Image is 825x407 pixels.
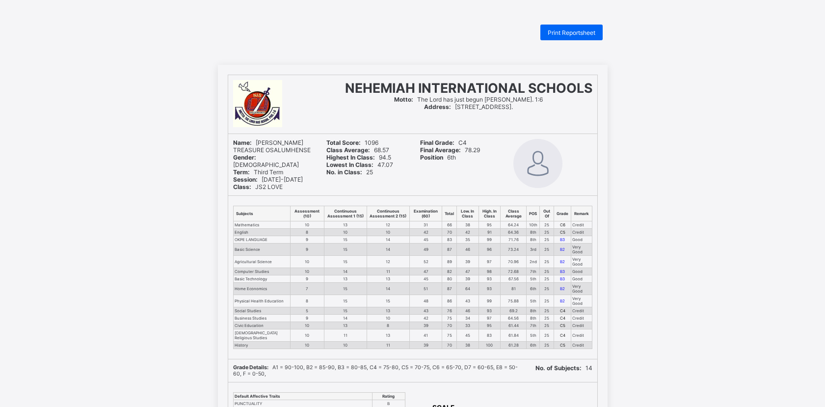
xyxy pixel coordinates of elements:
td: 45 [409,236,442,244]
b: No. of Subjects: [535,364,582,372]
td: 97 [479,315,501,322]
span: C4 [420,139,467,146]
td: 61.84 [501,329,527,342]
td: 71.76 [501,236,527,244]
td: 11 [324,329,367,342]
td: Credit [571,221,592,229]
td: 45 [409,275,442,283]
td: 8 [367,322,409,329]
b: Name: [233,139,252,146]
td: Agricultural Science [233,256,291,268]
td: C6 [554,221,571,229]
td: 64.56 [501,315,527,322]
td: 25 [540,283,554,295]
b: Class Average: [326,146,370,154]
span: [PERSON_NAME] TREASURE OSALUMHENSE [233,139,311,154]
td: C5 [554,229,571,236]
td: Physical Health Education [233,295,291,307]
th: POS [527,206,540,221]
td: 13 [324,221,367,229]
span: 6th [420,154,456,161]
td: 42 [457,229,479,236]
td: 67.56 [501,275,527,283]
td: 13 [367,307,409,315]
span: The Lord has just begun [PERSON_NAME]. 1:6 [394,96,543,103]
b: Grade Details: [233,364,268,371]
td: 3rd [527,244,540,256]
td: 70.96 [501,256,527,268]
td: 47 [457,268,479,275]
td: C4 [554,329,571,342]
td: Good [571,236,592,244]
th: Class Average [501,206,527,221]
td: 25 [540,229,554,236]
td: 51 [409,283,442,295]
td: 25 [540,275,554,283]
td: 35 [457,236,479,244]
td: Credit [571,329,592,342]
td: 38 [457,221,479,229]
b: Highest In Class: [326,154,375,161]
span: 78.29 [420,146,480,154]
td: 10 [324,342,367,349]
td: [DEMOGRAPHIC_DATA] Religious Studies [233,329,291,342]
td: B2 [554,295,571,307]
th: Low. In Class [457,206,479,221]
td: 41 [409,329,442,342]
td: 12 [367,256,409,268]
td: 15 [324,236,367,244]
td: 42 [409,315,442,322]
td: 13 [367,275,409,283]
td: 83 [442,236,457,244]
td: Credit [571,322,592,329]
td: C4 [554,315,571,322]
td: OKPE LANGUAGE [233,236,291,244]
td: 99 [479,236,501,244]
td: 95 [479,221,501,229]
td: 25 [540,295,554,307]
td: 25 [540,329,554,342]
td: 6th [527,342,540,349]
td: Credit [571,307,592,315]
th: Rating [373,393,405,400]
td: 39 [457,256,479,268]
td: Good [571,268,592,275]
td: Basic Technology [233,275,291,283]
td: 100 [479,342,501,349]
td: Very Good [571,295,592,307]
td: 25 [540,221,554,229]
td: 82 [442,268,457,275]
td: 10 [291,256,324,268]
td: 15 [367,295,409,307]
th: Examination (60) [409,206,442,221]
td: 5th [527,329,540,342]
td: 81 [501,283,527,295]
td: 69.2 [501,307,527,315]
td: 89 [442,256,457,268]
td: 14 [367,283,409,295]
span: JS2 LOVE [233,183,283,190]
td: 33 [457,322,479,329]
b: Address: [424,103,451,110]
td: 72.68 [501,268,527,275]
td: 7th [527,268,540,275]
td: Computer Studies [233,268,291,275]
td: 14 [367,244,409,256]
td: 25 [540,322,554,329]
td: 97 [479,256,501,268]
td: C5 [554,342,571,349]
td: 47 [409,268,442,275]
td: 5 [291,307,324,315]
td: Mathematics [233,221,291,229]
td: 10 [291,342,324,349]
td: 87 [442,244,457,256]
td: 43 [457,295,479,307]
th: Remark [571,206,592,221]
td: B2 [554,244,571,256]
b: Motto: [394,96,413,103]
td: 43 [409,307,442,315]
td: 8 [291,229,324,236]
span: Print Reportsheet [548,29,595,36]
td: 9 [291,236,324,244]
td: 31 [409,221,442,229]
